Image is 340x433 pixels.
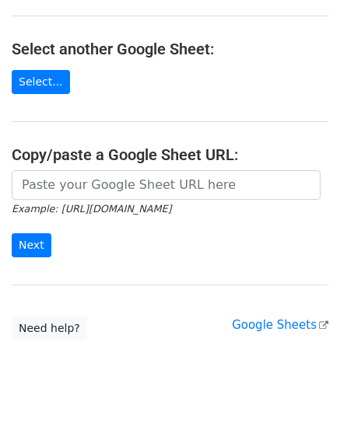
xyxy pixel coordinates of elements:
[12,145,328,164] h4: Copy/paste a Google Sheet URL:
[12,203,171,215] small: Example: [URL][DOMAIN_NAME]
[262,358,340,433] iframe: Chat Widget
[12,170,321,200] input: Paste your Google Sheet URL here
[12,40,328,58] h4: Select another Google Sheet:
[232,318,328,332] a: Google Sheets
[12,316,87,340] a: Need help?
[12,233,51,257] input: Next
[12,70,70,94] a: Select...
